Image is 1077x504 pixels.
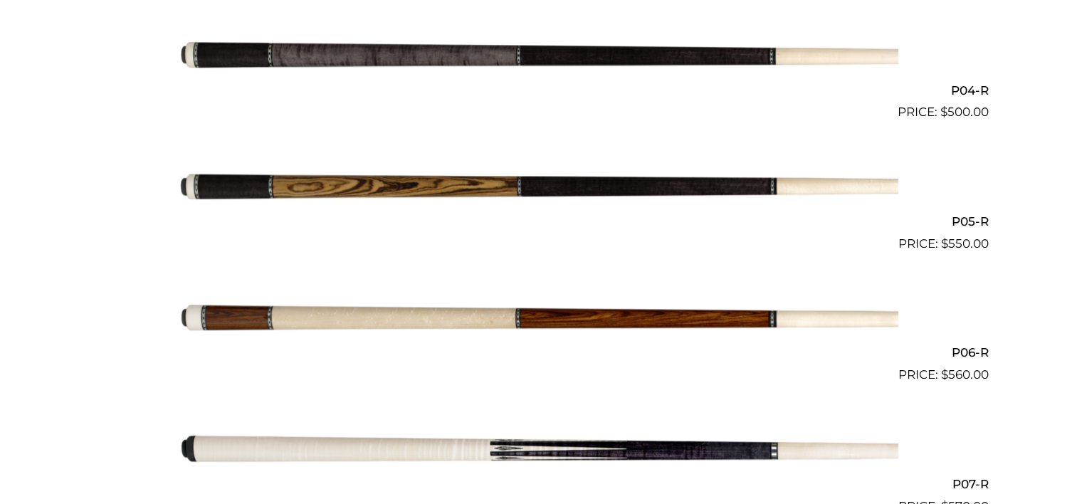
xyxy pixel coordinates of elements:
span: $ [941,236,948,251]
h2: P06-R [89,340,989,366]
bdi: 560.00 [941,367,989,382]
bdi: 550.00 [941,236,989,251]
h2: P05-R [89,208,989,234]
a: P06-R $560.00 [89,259,989,384]
span: $ [940,105,947,119]
bdi: 500.00 [940,105,989,119]
h2: P04-R [89,77,989,103]
img: P06-R [179,259,898,379]
img: P05-R [179,127,898,247]
span: $ [941,367,948,382]
h2: P07-R [89,471,989,497]
a: P05-R $550.00 [89,127,989,253]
